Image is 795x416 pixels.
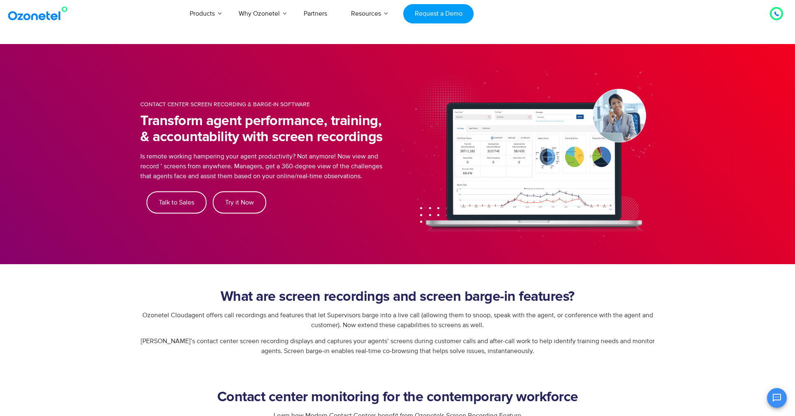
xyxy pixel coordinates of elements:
[146,191,207,214] a: Talk to Sales
[159,199,194,206] span: Talk to Sales
[142,311,653,329] span: Ozonetel Cloudagent offers call recordings and features that let Supervisors barge into a live ca...
[141,337,655,355] span: [PERSON_NAME]’s contact center screen recording displays and captures your agents’ screens during...
[225,199,254,206] span: Try it Now
[140,113,385,145] h1: Transform agent performance, training, & accountability with screen recordings
[140,389,655,406] h2: Contact center monitoring for the contemporary workforce
[140,289,655,305] h2: What are screen recordings and screen barge-in features?
[767,388,787,408] button: Open chat
[140,151,385,181] p: Is remote working hampering your agent productivity? Not anymore! Now view and record ’ screens f...
[140,101,310,108] span: Contact Center Screen Recording & Barge-In Software
[213,191,266,214] a: Try it Now
[403,4,474,23] a: Request a Demo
